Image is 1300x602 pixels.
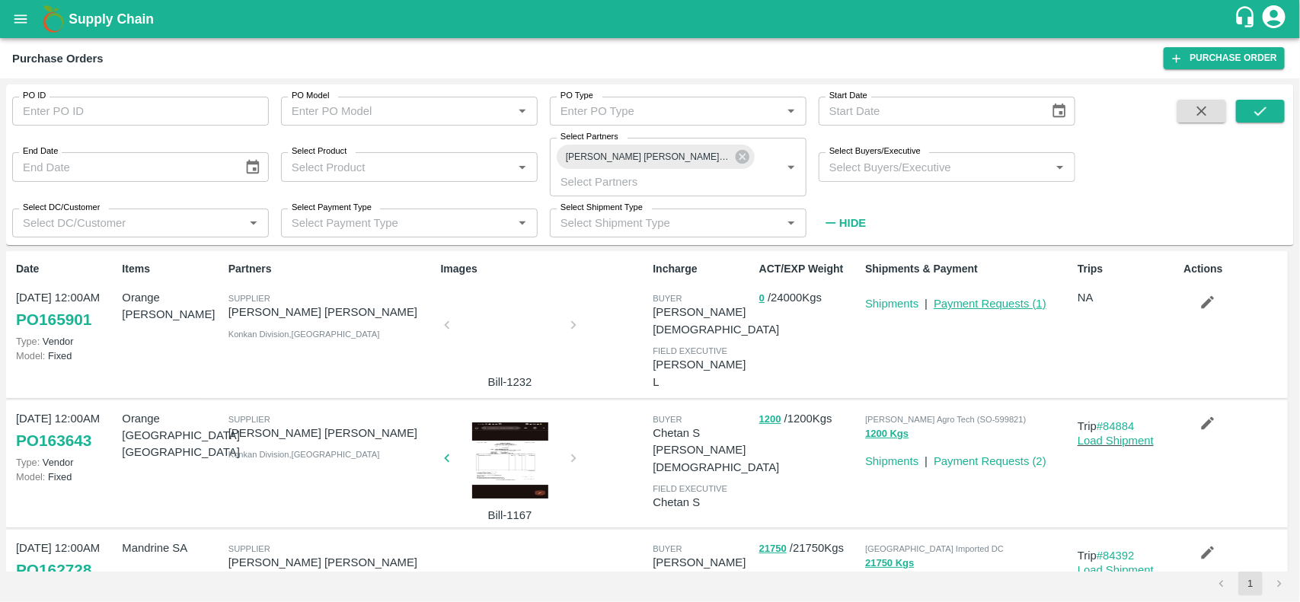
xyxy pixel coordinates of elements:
input: Enter PO Model [286,101,488,121]
button: 21750 Kgs [865,555,914,572]
a: Payment Requests (1) [934,298,1046,310]
button: Hide [819,210,870,236]
p: Partners [228,261,435,277]
span: Model: [16,350,45,362]
button: Open [781,213,801,233]
a: Shipments [865,455,918,467]
label: PO Type [561,90,593,102]
a: Load Shipment [1078,435,1154,447]
div: [PERSON_NAME] [PERSON_NAME]-, -8169852309 [557,145,755,169]
button: Open [781,158,801,177]
label: Select Product [292,145,347,158]
button: 1200 Kgs [865,425,909,443]
p: [PERSON_NAME] L [653,356,752,390]
p: Chetan S [653,425,779,441]
p: Orange [PERSON_NAME] [122,289,222,323]
a: Purchase Order [1164,47,1285,69]
div: Purchase Orders [12,49,104,68]
input: End Date [12,152,232,181]
label: Start Date [829,90,867,102]
p: Images [441,261,647,277]
button: Open [513,101,532,121]
a: #84884 [1097,420,1135,432]
span: Supplier [228,544,270,553]
span: Supplier [228,294,270,303]
label: Select DC/Customer [23,202,100,214]
label: PO Model [292,90,330,102]
div: | [918,447,928,470]
input: Select Product [286,157,508,177]
p: Incharge [653,261,752,277]
span: Supplier [228,415,270,424]
p: Bill-1232 [453,374,567,390]
span: buyer [653,415,682,424]
span: buyer [653,544,682,553]
button: Open [781,101,801,121]
button: open drawer [3,2,38,37]
b: Supply Chain [69,11,154,27]
p: [PERSON_NAME][DEMOGRAPHIC_DATA] [653,554,779,588]
nav: pagination navigation [1207,572,1294,596]
div: account of current user [1260,3,1288,35]
p: Trip [1078,547,1177,564]
p: [PERSON_NAME][DEMOGRAPHIC_DATA] [653,441,779,476]
a: Load Shipment [1078,564,1154,576]
p: Actions [1184,261,1284,277]
p: Trips [1078,261,1177,277]
input: Select Buyers/Executive [823,157,1046,177]
input: Select Partners [554,171,757,191]
span: [PERSON_NAME] [PERSON_NAME]-, -8169852309 [557,149,739,165]
p: Orange [GEOGRAPHIC_DATA] [GEOGRAPHIC_DATA] [122,410,222,461]
p: Items [122,261,222,277]
button: Open [513,158,532,177]
span: [PERSON_NAME] Agro Tech (SO-599821) [865,415,1026,424]
p: Mandrine SA [122,540,222,556]
label: Select Payment Type [292,202,372,214]
p: [PERSON_NAME][DEMOGRAPHIC_DATA] [653,304,779,338]
label: Select Shipment Type [561,202,643,214]
button: Open [1050,158,1070,177]
a: PO163643 [16,427,91,454]
a: PO165901 [16,306,91,333]
label: End Date [23,145,58,158]
button: Open [513,213,532,233]
p: Shipments & Payment [865,261,1072,277]
label: Select Partners [561,131,618,143]
p: [PERSON_NAME] [PERSON_NAME] [228,554,435,571]
input: Select Shipment Type [554,213,777,233]
input: Select Payment Type [286,213,488,233]
p: [PERSON_NAME] [PERSON_NAME] [228,304,435,320]
p: [DATE] 12:00AM [16,410,116,427]
p: [PERSON_NAME] [PERSON_NAME] [228,425,435,441]
img: logo [38,4,69,34]
span: Type: [16,457,40,468]
p: Vendor [16,455,116,470]
a: PO162728 [16,556,91,584]
div: customer-support [1234,5,1260,33]
button: 0 [759,290,765,307]
button: Open [244,213,264,233]
p: Chetan S [653,494,752,511]
input: Enter PO Type [554,101,757,121]
label: PO ID [23,90,46,102]
p: Fixed [16,349,116,363]
button: 21750 [759,540,787,558]
span: field executive [653,346,727,355]
p: Trip [1078,418,1177,435]
button: 1200 [759,411,781,428]
p: Fixed [16,470,116,484]
strong: Hide [839,217,866,229]
p: NA [1078,289,1177,306]
a: Shipments [865,298,918,310]
a: Supply Chain [69,8,1234,30]
input: Enter PO ID [12,97,269,126]
label: Select Buyers/Executive [829,145,921,158]
span: Konkan Division , [GEOGRAPHIC_DATA] [228,450,380,459]
p: / 21750 Kgs [759,540,859,557]
span: [GEOGRAPHIC_DATA] Imported DC [865,544,1004,553]
p: Bill-1167 [453,507,567,524]
p: [DATE] 12:00AM [16,540,116,556]
p: Date [16,261,116,277]
a: Payment Requests (2) [934,455,1046,467]
button: Choose date [238,153,267,182]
